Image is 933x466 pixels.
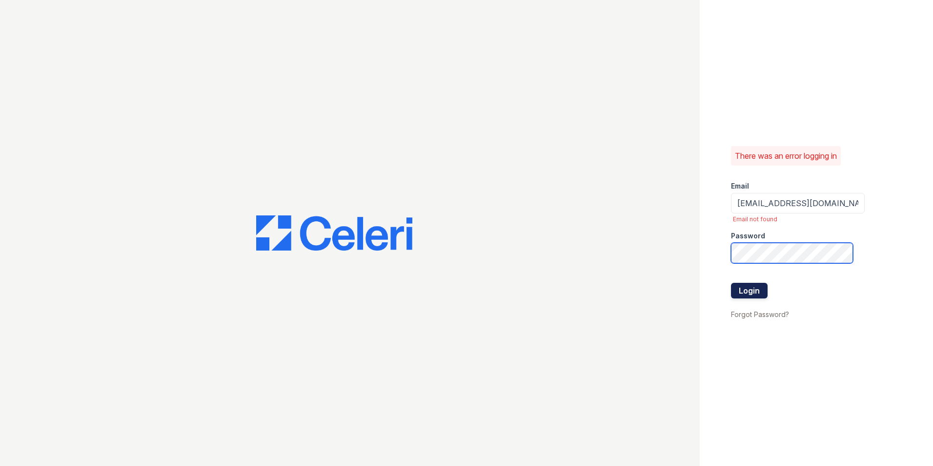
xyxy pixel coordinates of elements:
label: Email [731,181,749,191]
button: Login [731,283,768,298]
a: Forgot Password? [731,310,789,318]
p: There was an error logging in [735,150,837,162]
img: CE_Logo_Blue-a8612792a0a2168367f1c8372b55b34899dd931a85d93a1a3d3e32e68fde9ad4.png [256,215,412,251]
span: Email not found [733,215,865,223]
label: Password [731,231,765,241]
